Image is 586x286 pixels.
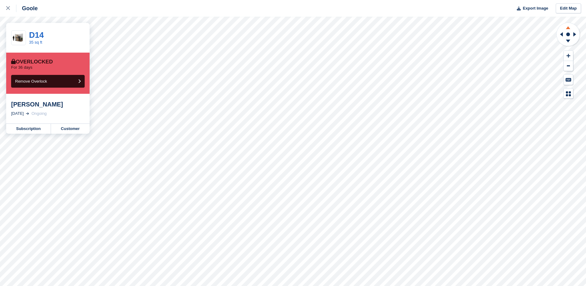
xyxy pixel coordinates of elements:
[15,79,47,84] span: Remove Overlock
[11,65,32,70] p: For 36 days
[11,32,26,43] img: 32-sqft-unit.jpg
[51,124,90,134] a: Customer
[564,51,573,61] button: Zoom In
[6,124,51,134] a: Subscription
[564,75,573,85] button: Keyboard Shortcuts
[11,101,85,108] div: [PERSON_NAME]
[11,75,85,88] button: Remove Overlock
[523,5,548,11] span: Export Image
[29,40,42,45] a: 35 sq ft
[26,112,29,115] img: arrow-right-light-icn-cde0832a797a2874e46488d9cf13f60e5c3a73dbe684e267c42b8395dfbc2abf.svg
[16,5,38,12] div: Goole
[564,61,573,71] button: Zoom Out
[29,30,44,40] a: D14
[11,59,53,65] div: Overlocked
[513,3,548,14] button: Export Image
[556,3,581,14] a: Edit Map
[32,110,47,117] div: Ongoing
[564,89,573,99] button: Map Legend
[11,110,24,117] div: [DATE]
